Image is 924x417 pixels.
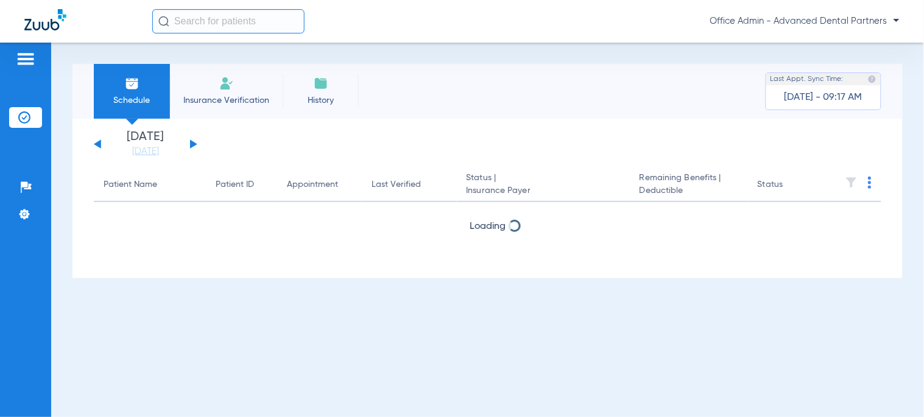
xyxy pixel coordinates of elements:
img: Schedule [125,76,139,91]
span: Loading [470,222,506,231]
th: Status | [457,168,630,202]
img: hamburger-icon [16,52,35,66]
span: [DATE] - 09:17 AM [785,91,862,103]
div: Patient ID [216,178,267,191]
iframe: Chat Widget [863,359,924,417]
div: Patient Name [104,178,197,191]
input: Search for patients [152,9,305,33]
a: [DATE] [109,145,182,158]
img: filter.svg [845,177,858,189]
span: Insurance Payer [467,184,620,197]
div: Last Verified [372,178,421,191]
div: Appointment [287,178,338,191]
div: Patient ID [216,178,255,191]
li: [DATE] [109,131,182,158]
img: Search Icon [158,16,169,27]
span: History [292,94,350,107]
div: Patient Name [104,178,157,191]
div: Last Verified [372,178,446,191]
span: Last Appt. Sync Time: [771,73,844,85]
th: Status [748,168,830,202]
span: Insurance Verification [179,94,273,107]
div: Appointment [287,178,352,191]
span: Deductible [640,184,738,197]
span: Office Admin - Advanced Dental Partners [710,15,900,27]
img: History [314,76,328,91]
th: Remaining Benefits | [630,168,748,202]
img: Zuub Logo [24,9,66,30]
img: group-dot-blue.svg [868,177,872,189]
img: last sync help info [868,75,876,83]
img: Manual Insurance Verification [219,76,234,91]
span: Schedule [103,94,161,107]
